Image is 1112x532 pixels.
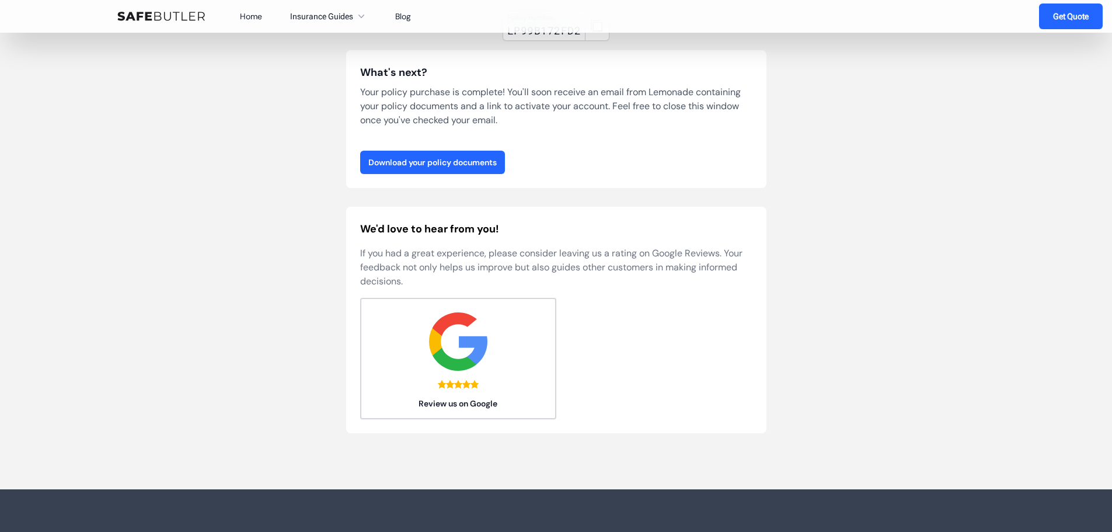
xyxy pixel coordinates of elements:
[360,151,505,174] a: Download your policy documents
[360,221,752,237] h2: We'd love to hear from you!
[429,312,487,371] img: google.svg
[117,12,205,21] img: SafeButler Text Logo
[290,9,367,23] button: Insurance Guides
[240,11,262,22] a: Home
[361,398,556,409] span: Review us on Google
[360,246,752,288] p: If you had a great experience, please consider leaving us a rating on Google Reviews. Your feedba...
[438,380,479,388] div: 5.0
[360,85,752,127] p: Your policy purchase is complete! You'll soon receive an email from Lemonade containing your poli...
[1039,4,1103,29] a: Get Quote
[360,64,752,81] h3: What's next?
[360,298,556,419] a: Review us on Google
[395,11,411,22] a: Blog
